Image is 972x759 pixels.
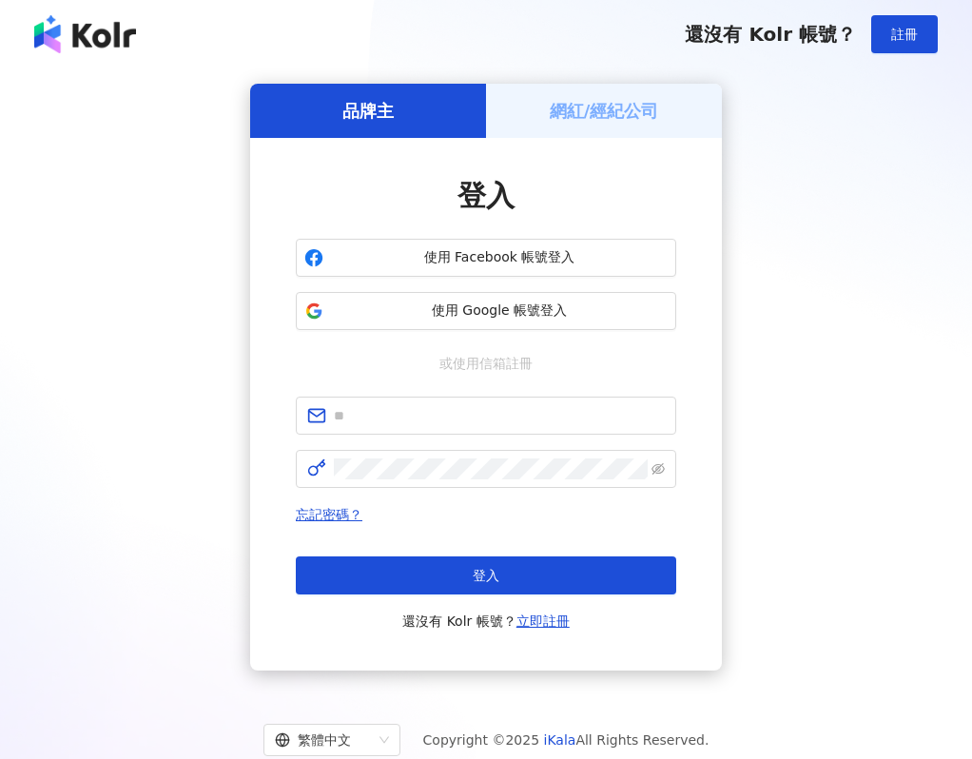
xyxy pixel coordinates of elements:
[550,99,659,123] h5: 網紅/經紀公司
[423,729,710,751] span: Copyright © 2025 All Rights Reserved.
[296,507,362,522] a: 忘記密碼？
[651,462,665,476] span: eye-invisible
[891,27,918,42] span: 註冊
[457,179,515,212] span: 登入
[296,239,676,277] button: 使用 Facebook 帳號登入
[516,613,570,629] a: 立即註冊
[296,292,676,330] button: 使用 Google 帳號登入
[544,732,576,748] a: iKala
[685,23,856,46] span: 還沒有 Kolr 帳號？
[402,610,570,632] span: 還沒有 Kolr 帳號？
[34,15,136,53] img: logo
[473,568,499,583] span: 登入
[331,248,668,267] span: 使用 Facebook 帳號登入
[331,302,668,321] span: 使用 Google 帳號登入
[871,15,938,53] button: 註冊
[426,353,546,374] span: 或使用信箱註冊
[296,556,676,594] button: 登入
[275,725,372,755] div: 繁體中文
[342,99,394,123] h5: 品牌主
